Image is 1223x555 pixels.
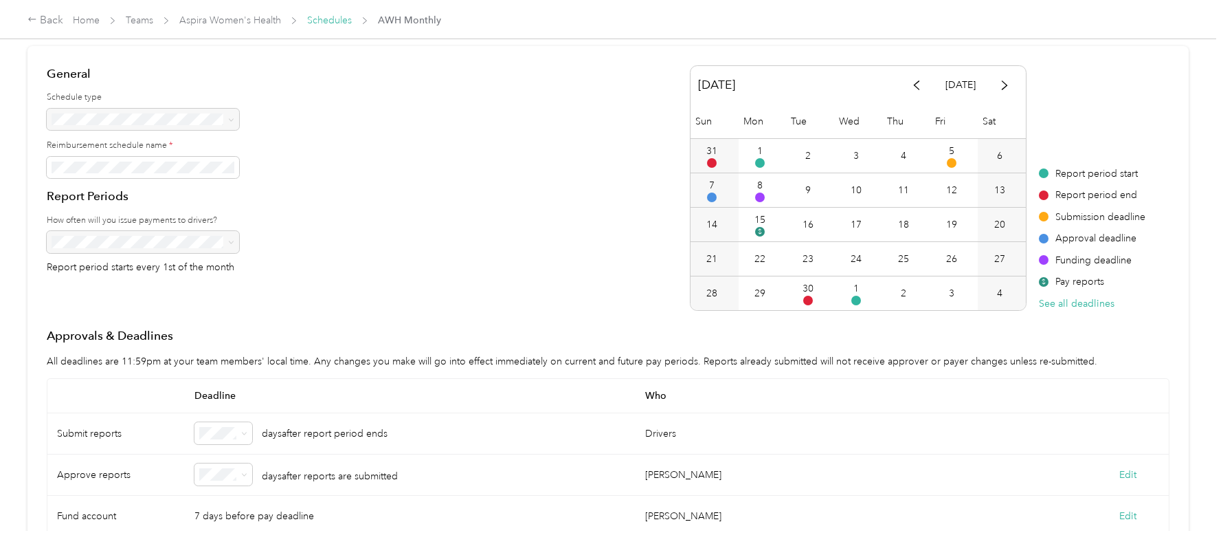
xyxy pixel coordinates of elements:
[805,149,811,163] div: 2
[757,178,763,193] div: 8
[949,286,954,301] div: 3
[706,252,717,266] div: 21
[994,217,1005,232] div: 20
[853,149,859,163] div: 3
[47,455,185,496] div: Approve reports
[901,149,906,163] div: 4
[755,227,765,237] span: $
[851,217,862,232] div: 17
[27,12,63,29] div: Back
[754,213,765,227] div: 15
[853,281,859,296] div: 1
[262,426,388,441] p: days after report period ends
[185,379,636,413] span: Deadline
[882,105,930,138] div: Thu
[1039,274,1146,289] div: Pay reports
[901,286,906,301] div: 2
[739,105,787,138] div: Mon
[126,14,153,26] a: Teams
[645,509,721,523] div: [PERSON_NAME]
[636,413,1169,455] div: Drivers
[754,286,765,301] div: 29
[805,183,811,197] div: 9
[698,73,735,97] span: [DATE]
[803,281,814,296] div: 30
[185,496,636,537] div: 7 days before pay deadline
[691,105,739,138] div: Sun
[997,149,1002,163] div: 6
[754,252,765,266] div: 22
[946,217,957,232] div: 19
[47,140,239,152] label: Reimbursement schedule name
[757,144,763,158] div: 1
[1039,188,1146,202] div: Report period end
[936,73,985,97] button: [DATE]
[47,327,1169,345] h4: Approvals & Deadlines
[1039,166,1146,181] div: Report period start
[898,217,909,232] div: 18
[378,13,441,28] span: AWH Monthly
[47,65,239,83] h4: General
[47,496,185,537] div: Fund account
[645,468,721,482] div: [PERSON_NAME]
[262,466,398,483] p: days after reports are submitted
[930,105,978,138] div: Fri
[803,217,814,232] div: 16
[73,14,100,26] a: Home
[706,286,717,301] div: 28
[851,252,862,266] div: 24
[1039,231,1146,246] div: Approval deadline
[994,183,1005,197] div: 13
[47,215,239,227] label: How often will you issue payments to drivers?
[307,14,352,26] a: Schedules
[898,252,909,266] div: 25
[706,144,717,158] div: 31
[994,252,1005,266] div: 27
[47,413,185,455] div: Submit reports
[47,188,239,205] h4: Report Periods
[1039,296,1114,311] button: See all deadlines
[898,183,909,197] div: 11
[997,286,1002,301] div: 4
[1146,478,1223,555] iframe: Everlance-gr Chat Button Frame
[851,183,862,197] div: 10
[1039,253,1146,268] div: Funding deadline
[834,105,882,138] div: Wed
[709,178,715,193] div: 7
[47,91,239,104] label: Schedule type
[706,217,717,232] div: 14
[786,105,834,138] div: Tue
[946,252,957,266] div: 26
[47,354,1169,369] p: All deadlines are 11:59pm at your team members' local time. Any changes you make will go into eff...
[949,144,954,158] div: 5
[1039,210,1146,224] div: Submission deadline
[978,105,1026,138] div: Sat
[47,263,239,272] p: Report period starts every 1st of the month
[803,252,814,266] div: 23
[636,379,1086,413] span: Who
[1039,277,1048,287] span: $
[946,183,957,197] div: 12
[1119,468,1136,482] button: Edit
[1119,509,1136,523] button: Edit
[179,14,281,26] a: Aspira Women's Health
